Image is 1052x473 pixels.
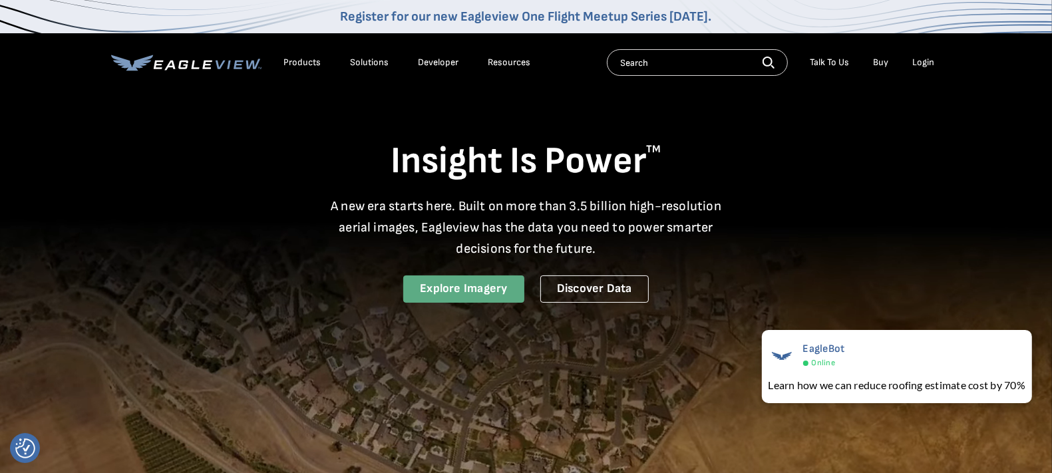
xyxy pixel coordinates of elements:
p: A new era starts here. Built on more than 3.5 billion high-resolution aerial images, Eagleview ha... [323,196,730,259]
h1: Insight Is Power [111,138,942,185]
span: EagleBot [803,343,845,355]
div: Login [913,57,935,69]
div: Talk To Us [810,57,850,69]
a: Discover Data [540,275,649,303]
a: Register for our new Eagleview One Flight Meetup Series [DATE]. [341,9,712,25]
span: Online [812,358,835,368]
div: Products [284,57,321,69]
img: Revisit consent button [15,438,35,458]
a: Explore Imagery [403,275,524,303]
button: Consent Preferences [15,438,35,458]
div: Solutions [351,57,389,69]
a: Buy [874,57,889,69]
a: Developer [419,57,459,69]
sup: TM [647,143,661,156]
img: EagleBot [769,343,795,369]
div: Learn how we can reduce roofing estimate cost by 70% [769,377,1025,393]
div: Resources [488,57,531,69]
input: Search [607,49,788,76]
